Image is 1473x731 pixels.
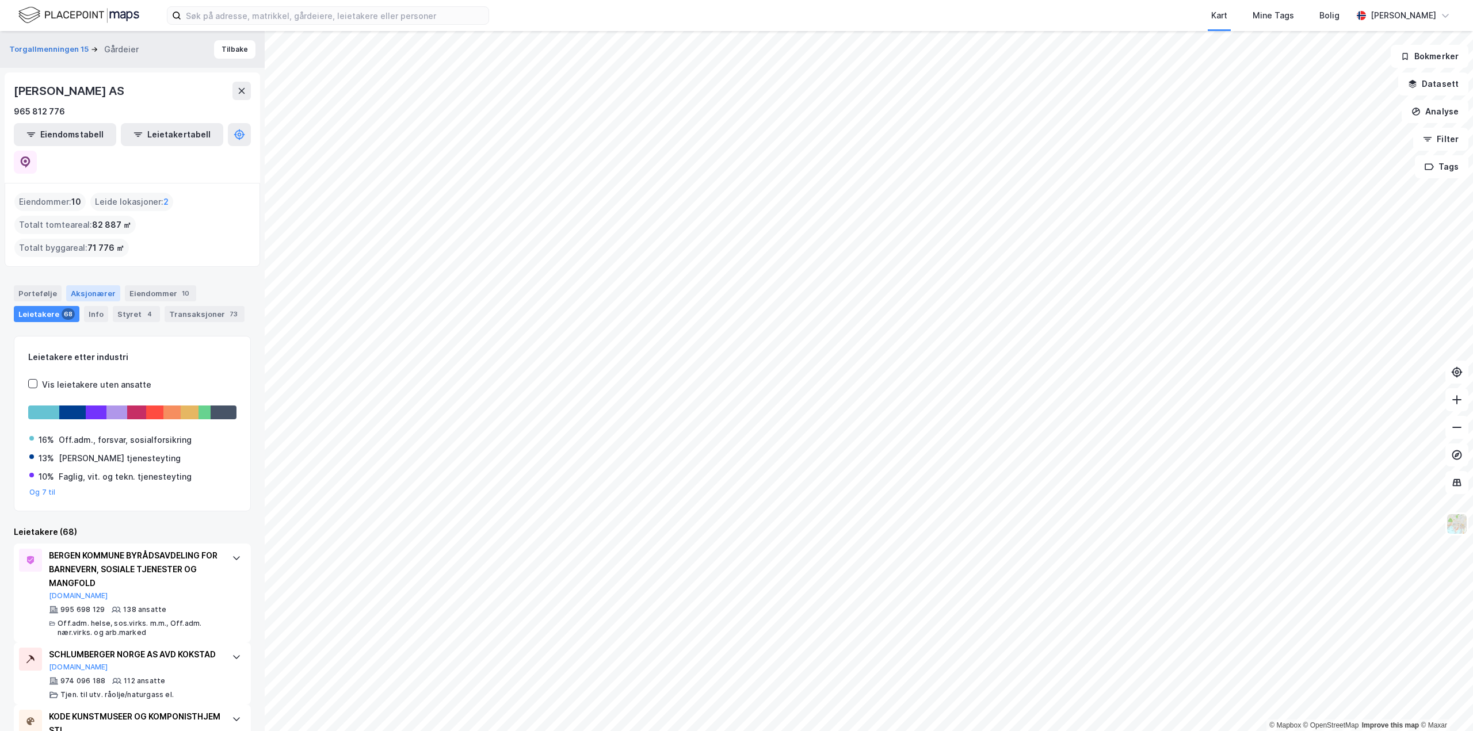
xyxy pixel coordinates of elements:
span: 82 887 ㎡ [92,218,131,232]
button: [DOMAIN_NAME] [49,663,108,672]
div: Styret [113,306,160,322]
button: Torgallmenningen 15 [9,44,91,55]
div: Aksjonærer [66,285,120,301]
div: Faglig, vit. og tekn. tjenesteyting [59,470,192,484]
div: 112 ansatte [124,676,165,686]
div: Leietakere etter industri [28,350,236,364]
div: Vis leietakere uten ansatte [42,378,151,392]
button: Tilbake [214,40,255,59]
div: 995 698 129 [60,605,105,614]
div: Transaksjoner [165,306,245,322]
div: 16% [39,433,54,447]
div: 10 [180,288,192,299]
button: Leietakertabell [121,123,223,146]
div: 13% [39,451,54,465]
span: 71 776 ㎡ [87,241,124,255]
div: Eiendommer : [14,193,86,211]
div: Totalt tomteareal : [14,216,136,234]
div: 10% [39,470,54,484]
div: Kontrollprogram for chat [1415,676,1473,731]
div: 965 812 776 [14,105,65,118]
div: Kart [1211,9,1227,22]
div: Off.adm. helse, sos.virks. m.m., Off.adm. nær.virks. og arb.marked [58,619,220,637]
a: Mapbox [1269,721,1301,729]
div: BERGEN KOMMUNE BYRÅDSAVDELING FOR BARNEVERN, SOSIALE TJENESTER OG MANGFOLD [49,549,220,590]
div: 73 [227,308,240,320]
div: 138 ansatte [123,605,166,614]
div: Info [84,306,108,322]
button: Datasett [1398,72,1468,95]
div: [PERSON_NAME] tjenesteyting [59,451,181,465]
button: Analyse [1402,100,1468,123]
span: 2 [163,195,169,209]
div: Leide lokasjoner : [90,193,173,211]
div: Portefølje [14,285,62,301]
div: Gårdeier [104,43,139,56]
button: Og 7 til [29,488,56,497]
div: Leietakere (68) [14,525,251,539]
iframe: Chat Widget [1415,676,1473,731]
button: Filter [1413,128,1468,151]
button: [DOMAIN_NAME] [49,591,108,600]
div: Tjen. til utv. råolje/naturgass el. [60,690,174,699]
div: Off.adm., forsvar, sosialforsikring [59,433,192,447]
div: Totalt byggareal : [14,239,129,257]
span: 10 [71,195,81,209]
input: Søk på adresse, matrikkel, gårdeiere, leietakere eller personer [181,7,489,24]
button: Eiendomstabell [14,123,116,146]
img: logo.f888ab2527a4732fd821a326f86c7f29.svg [18,5,139,25]
div: [PERSON_NAME] AS [14,82,127,100]
button: Bokmerker [1391,45,1468,68]
div: Leietakere [14,306,79,322]
a: OpenStreetMap [1303,721,1359,729]
div: [PERSON_NAME] [1371,9,1436,22]
div: 4 [144,308,155,320]
div: SCHLUMBERGER NORGE AS AVD KOKSTAD [49,648,220,661]
button: Tags [1415,155,1468,178]
div: 68 [62,308,75,320]
div: Mine Tags [1253,9,1294,22]
div: 974 096 188 [60,676,105,686]
div: Bolig [1319,9,1340,22]
a: Improve this map [1362,721,1419,729]
img: Z [1446,513,1468,535]
div: Eiendommer [125,285,196,301]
